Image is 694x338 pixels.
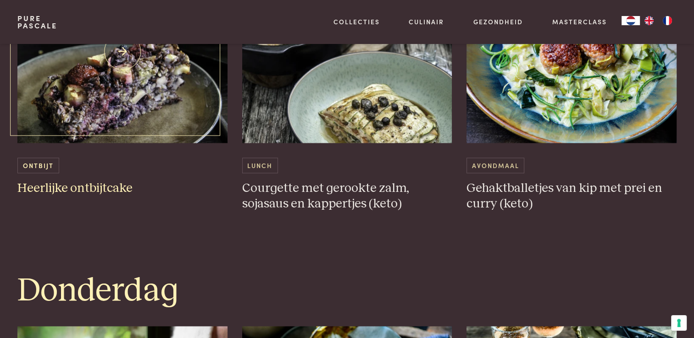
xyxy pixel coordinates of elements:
a: Masterclass [552,17,607,27]
a: Collecties [333,17,380,27]
a: EN [640,16,658,25]
span: Ontbijt [17,158,59,173]
aside: Language selected: Nederlands [622,16,677,25]
button: Uw voorkeuren voor toestemming voor trackingtechnologieën [671,315,687,331]
h1: Donderdag [17,270,676,311]
h3: Courgette met gerookte zalm, sojasaus en kappertjes (keto) [242,180,452,212]
h3: Heerlijke ontbijtcake [17,180,228,196]
ul: Language list [640,16,677,25]
h3: Gehaktballetjes van kip met prei en curry (keto) [466,180,677,212]
span: Avondmaal [466,158,524,173]
a: Gezondheid [473,17,523,27]
a: PurePascale [17,15,57,29]
a: NL [622,16,640,25]
span: Lunch [242,158,278,173]
a: Culinair [409,17,444,27]
div: Language [622,16,640,25]
a: FR [658,16,677,25]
